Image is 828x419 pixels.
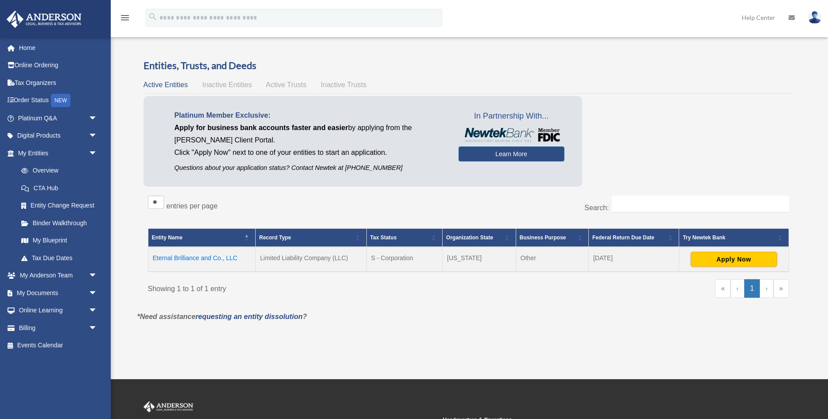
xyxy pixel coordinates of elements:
a: My Anderson Teamarrow_drop_down [6,267,111,284]
td: S - Corporation [366,247,443,272]
span: arrow_drop_down [89,109,106,127]
span: arrow_drop_down [89,267,106,285]
td: Eternal Brilliance and Co., LLC [148,247,256,272]
a: Entity Change Request [12,197,106,215]
div: Try Newtek Bank [683,232,775,243]
span: arrow_drop_down [89,284,106,302]
span: Organization State [446,234,493,241]
a: Billingarrow_drop_down [6,319,111,337]
a: Last [774,279,789,298]
a: Online Ordering [6,57,111,74]
p: Platinum Member Exclusive: [175,109,445,122]
th: Entity Name: Activate to invert sorting [148,228,256,247]
button: Apply Now [691,252,777,267]
a: requesting an entity dissolution [195,313,303,320]
a: Tax Organizers [6,74,111,92]
a: 1 [744,279,760,298]
span: arrow_drop_down [89,144,106,162]
th: Tax Status: Activate to sort [366,228,443,247]
td: [US_STATE] [443,247,516,272]
i: menu [120,12,130,23]
th: Organization State: Activate to sort [443,228,516,247]
a: Previous [731,279,744,298]
a: Digital Productsarrow_drop_down [6,127,111,145]
h3: Entities, Trusts, and Deeds [144,59,793,73]
a: Binder Walkthrough [12,214,106,232]
img: Anderson Advisors Platinum Portal [4,11,84,28]
a: Order StatusNEW [6,92,111,110]
span: In Partnership With... [459,109,564,123]
span: Entity Name [152,234,183,241]
img: Anderson Advisors Platinum Portal [142,401,195,413]
a: My Documentsarrow_drop_down [6,284,111,302]
a: Overview [12,162,102,180]
th: Business Purpose: Activate to sort [516,228,588,247]
td: [DATE] [588,247,679,272]
a: Home [6,39,111,57]
span: Inactive Entities [202,81,252,88]
i: search [148,12,158,22]
label: Search: [584,204,609,211]
label: entries per page [167,202,218,210]
img: NewtekBankLogoSM.png [463,128,560,142]
div: Showing 1 to 1 of 1 entry [148,279,462,295]
a: Events Calendar [6,337,111,354]
span: Business Purpose [520,234,566,241]
p: by applying from the [PERSON_NAME] Client Portal. [175,122,445,146]
span: arrow_drop_down [89,319,106,337]
a: Next [760,279,774,298]
img: User Pic [808,11,821,24]
td: Other [516,247,588,272]
span: Active Entities [144,81,188,88]
p: Click "Apply Now" next to one of your entities to start an application. [175,146,445,159]
p: Questions about your application status? Contact Newtek at [PHONE_NUMBER] [175,162,445,173]
a: First [715,279,731,298]
span: arrow_drop_down [89,127,106,145]
th: Try Newtek Bank : Activate to sort [679,228,789,247]
span: Tax Status [370,234,397,241]
a: CTA Hub [12,179,106,197]
td: Limited Liability Company (LLC) [256,247,367,272]
span: Apply for business bank accounts faster and easier [175,124,348,131]
em: *Need assistance ? [137,313,307,320]
span: Record Type [259,234,291,241]
a: Platinum Q&Aarrow_drop_down [6,109,111,127]
a: Learn More [459,146,564,161]
a: My Blueprint [12,232,106,250]
th: Record Type: Activate to sort [256,228,367,247]
a: menu [120,15,130,23]
a: My Entitiesarrow_drop_down [6,144,106,162]
span: Inactive Trusts [321,81,366,88]
span: Federal Return Due Date [592,234,654,241]
a: Tax Due Dates [12,249,106,267]
span: arrow_drop_down [89,302,106,320]
a: Online Learningarrow_drop_down [6,302,111,319]
th: Federal Return Due Date: Activate to sort [588,228,679,247]
span: Active Trusts [266,81,307,88]
div: NEW [51,94,70,107]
